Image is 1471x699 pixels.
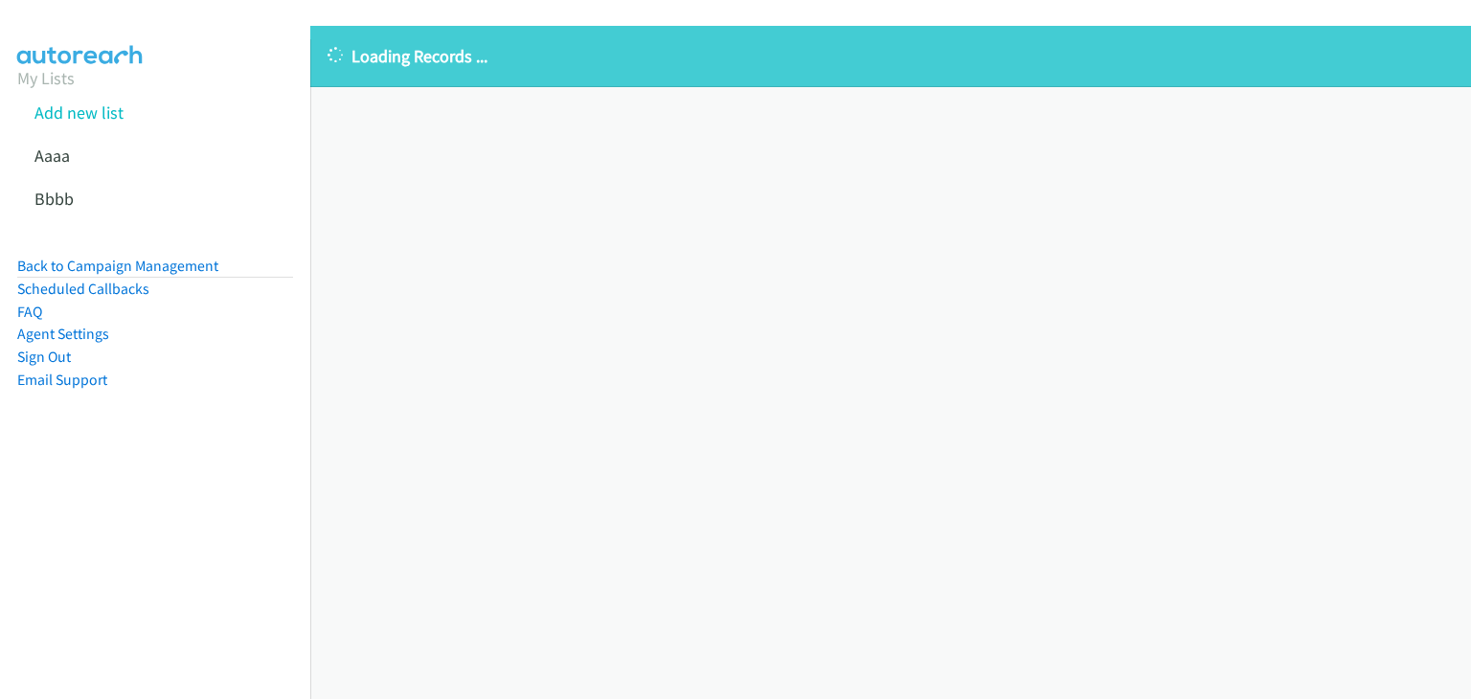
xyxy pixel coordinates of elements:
a: My Lists [17,67,75,89]
a: Agent Settings [17,325,109,343]
a: Email Support [17,371,107,389]
p: Loading Records ... [328,43,1454,69]
a: Scheduled Callbacks [17,280,149,298]
a: Aaaa [34,145,70,167]
a: FAQ [17,303,42,321]
a: Bbbb [34,188,74,210]
a: Add new list [34,101,124,124]
a: Back to Campaign Management [17,257,218,275]
a: Sign Out [17,348,71,366]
